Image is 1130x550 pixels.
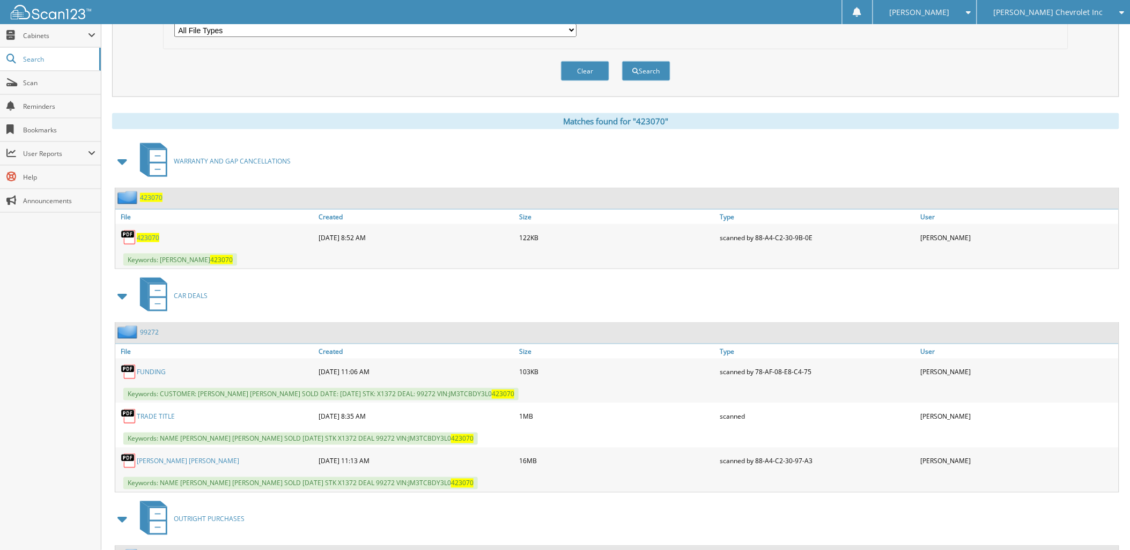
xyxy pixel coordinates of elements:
[174,291,208,300] span: CAR DEALS
[117,191,140,204] img: folder2.png
[918,227,1119,248] div: [PERSON_NAME]
[516,361,717,383] div: 103KB
[23,149,88,158] span: User Reports
[123,433,478,445] span: Keywords: NAME [PERSON_NAME] [PERSON_NAME] SOLD [DATE] STK X1372 DEAL 99272 VIN:JM3TCBDY3L0
[174,515,245,524] span: OUTRIGHT PURCHASES
[23,78,95,87] span: Scan
[451,434,474,443] span: 423070
[316,406,516,427] div: [DATE] 8:35 AM
[121,229,137,246] img: PDF.png
[23,55,94,64] span: Search
[890,9,950,16] span: [PERSON_NAME]
[451,479,474,488] span: 423070
[918,406,1119,427] div: [PERSON_NAME]
[492,390,514,399] span: 423070
[516,210,717,224] a: Size
[718,406,918,427] div: scanned
[516,344,717,359] a: Size
[918,361,1119,383] div: [PERSON_NAME]
[918,344,1119,359] a: User
[718,227,918,248] div: scanned by 88-A4-C2-30-9B-0E
[316,210,516,224] a: Created
[23,173,95,182] span: Help
[23,125,95,135] span: Bookmarks
[134,140,291,182] a: WARRANTY AND GAP CANCELLATIONS
[23,196,95,205] span: Announcements
[174,157,291,166] span: WARRANTY AND GAP CANCELLATIONS
[561,61,609,81] button: Clear
[112,113,1119,129] div: Matches found for "423070"
[137,233,159,242] a: 423070
[23,31,88,40] span: Cabinets
[137,457,239,466] a: [PERSON_NAME] [PERSON_NAME]
[622,61,670,81] button: Search
[516,450,717,472] div: 16MB
[137,412,175,421] a: TRADE TITLE
[115,344,316,359] a: File
[121,364,137,380] img: PDF.png
[121,408,137,425] img: PDF.png
[11,5,91,19] img: scan123-logo-white.svg
[123,254,237,266] span: Keywords: [PERSON_NAME]
[316,344,516,359] a: Created
[718,344,918,359] a: Type
[140,193,163,202] a: 423070
[121,453,137,469] img: PDF.png
[516,227,717,248] div: 122KB
[316,361,516,383] div: [DATE] 11:06 AM
[718,210,918,224] a: Type
[134,498,245,540] a: OUTRIGHT PURCHASES
[918,210,1119,224] a: User
[918,450,1119,472] div: [PERSON_NAME]
[137,368,166,377] a: FUNDING
[23,102,95,111] span: Reminders
[210,255,233,264] span: 423070
[134,274,208,317] a: CAR DEALS
[115,210,316,224] a: File
[117,325,140,339] img: folder2.png
[123,388,519,400] span: Keywords: CUSTOMER: [PERSON_NAME] [PERSON_NAME] SOLD DATE: [DATE] STK: X1372 DEAL: 99272 VIN:JM3T...
[516,406,717,427] div: 1MB
[316,450,516,472] div: [DATE] 11:13 AM
[718,361,918,383] div: scanned by 78-AF-08-E8-C4-75
[994,9,1103,16] span: [PERSON_NAME] Chevrolet Inc
[123,477,478,489] span: Keywords: NAME [PERSON_NAME] [PERSON_NAME] SOLD [DATE] STK X1372 DEAL 99272 VIN:JM3TCBDY3L0
[718,450,918,472] div: scanned by 88-A4-C2-30-97-A3
[316,227,516,248] div: [DATE] 8:52 AM
[140,328,159,337] a: 99272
